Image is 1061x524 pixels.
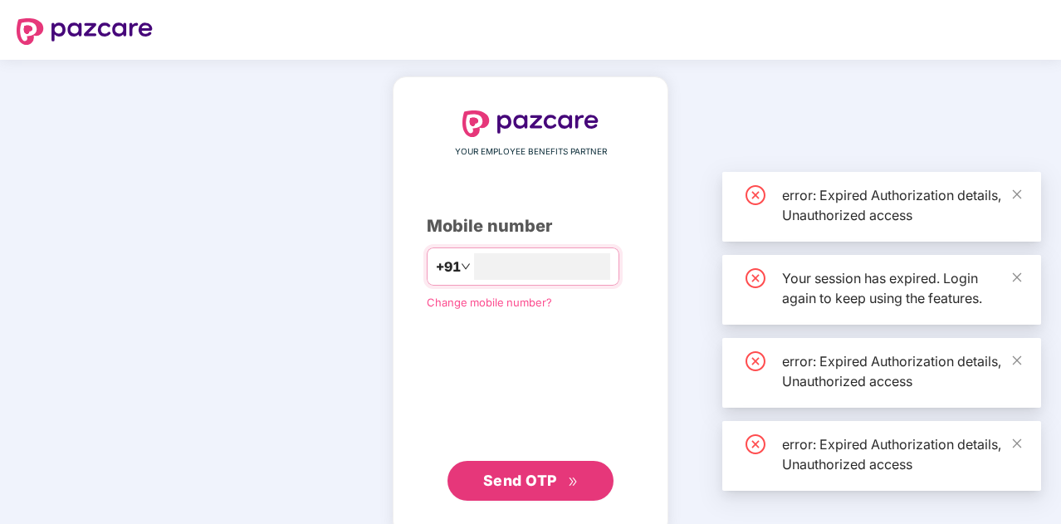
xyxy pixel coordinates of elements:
[455,145,607,159] span: YOUR EMPLOYEE BENEFITS PARTNER
[1011,272,1023,283] span: close
[483,472,557,489] span: Send OTP
[1011,189,1023,200] span: close
[782,268,1021,308] div: Your session has expired. Login again to keep using the features.
[746,351,765,371] span: close-circle
[427,296,552,309] a: Change mobile number?
[782,185,1021,225] div: error: Expired Authorization details, Unauthorized access
[462,110,599,137] img: logo
[1011,355,1023,366] span: close
[427,213,634,239] div: Mobile number
[782,434,1021,474] div: error: Expired Authorization details, Unauthorized access
[568,477,579,487] span: double-right
[1011,438,1023,449] span: close
[447,461,614,501] button: Send OTPdouble-right
[17,18,153,45] img: logo
[461,262,471,272] span: down
[746,434,765,454] span: close-circle
[746,268,765,288] span: close-circle
[782,351,1021,391] div: error: Expired Authorization details, Unauthorized access
[746,185,765,205] span: close-circle
[436,257,461,277] span: +91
